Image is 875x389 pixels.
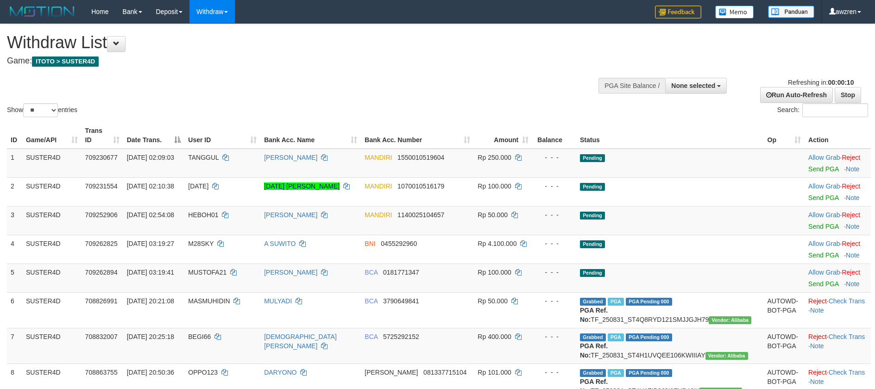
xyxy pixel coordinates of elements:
a: Note [846,194,860,201]
span: · [808,182,842,190]
span: PGA Pending [626,333,672,341]
td: 1 [7,149,22,178]
span: Rp 101.000 [478,369,511,376]
span: BEGI66 [188,333,211,340]
th: Action [805,122,871,149]
span: None selected [671,82,715,89]
a: Allow Grab [808,211,840,219]
input: Search: [802,103,868,117]
a: [DATE] [PERSON_NAME] [264,182,340,190]
span: MANDIRI [365,154,392,161]
div: - - - [536,332,573,341]
a: Run Auto-Refresh [760,87,833,103]
span: PGA Pending [626,298,672,306]
span: MUSTOFA21 [188,269,227,276]
th: Op: activate to sort column ascending [764,122,805,149]
a: Note [810,378,824,385]
a: Reject [842,154,860,161]
div: - - - [536,239,573,248]
span: BNI [365,240,375,247]
th: Bank Acc. Name: activate to sort column ascending [260,122,361,149]
a: Note [846,223,860,230]
a: Check Trans [829,297,865,305]
span: 709231554 [85,182,118,190]
span: Vendor URL: https://settle4.1velocity.biz [705,352,748,360]
span: Marked by awzardi [608,369,624,377]
td: 3 [7,206,22,235]
td: · [805,206,871,235]
th: Trans ID: activate to sort column ascending [82,122,123,149]
a: Note [810,307,824,314]
span: Copy 3790649841 to clipboard [383,297,419,305]
b: PGA Ref. No: [580,342,608,359]
span: [DATE] [188,182,208,190]
a: [PERSON_NAME] [264,269,317,276]
span: · [808,211,842,219]
div: - - - [536,182,573,191]
td: · · [805,292,871,328]
img: panduan.png [768,6,814,18]
span: Marked by awzren [608,298,624,306]
span: [DATE] 02:10:38 [127,182,174,190]
td: AUTOWD-BOT-PGA [764,292,805,328]
td: · [805,235,871,264]
a: Reject [842,240,860,247]
a: [PERSON_NAME] [264,154,317,161]
span: Refreshing in: [788,79,854,86]
td: 4 [7,235,22,264]
span: HEBOH01 [188,211,218,219]
span: [DATE] 02:54:08 [127,211,174,219]
a: DARYONO [264,369,297,376]
span: Copy 5725292152 to clipboard [383,333,419,340]
a: Send PGA [808,223,838,230]
a: Reject [842,269,860,276]
span: 708832007 [85,333,118,340]
span: Grabbed [580,333,606,341]
span: [DATE] 03:19:41 [127,269,174,276]
div: - - - [536,268,573,277]
a: Send PGA [808,165,838,173]
span: Pending [580,269,605,277]
td: SUSTER4D [22,149,82,178]
a: MULYADI [264,297,292,305]
div: PGA Site Balance / [598,78,665,94]
a: Check Trans [829,333,865,340]
td: SUSTER4D [22,328,82,364]
span: Rp 50.000 [478,297,508,305]
span: · [808,269,842,276]
a: Send PGA [808,194,838,201]
span: Rp 50.000 [478,211,508,219]
a: Note [846,280,860,288]
th: Amount: activate to sort column ascending [474,122,532,149]
span: MASMUHIDIN [188,297,230,305]
div: - - - [536,368,573,377]
th: Game/API: activate to sort column ascending [22,122,82,149]
a: Reject [808,297,827,305]
td: SUSTER4D [22,264,82,292]
td: 7 [7,328,22,364]
td: AUTOWD-BOT-PGA [764,328,805,364]
img: MOTION_logo.png [7,5,77,19]
span: BCA [365,269,378,276]
td: SUSTER4D [22,177,82,206]
span: Grabbed [580,298,606,306]
a: Reject [808,369,827,376]
td: · [805,264,871,292]
span: Rp 4.100.000 [478,240,516,247]
span: 709262825 [85,240,118,247]
a: A SUWITO [264,240,296,247]
th: Date Trans.: activate to sort column descending [123,122,185,149]
td: SUSTER4D [22,292,82,328]
td: SUSTER4D [22,206,82,235]
button: None selected [665,78,727,94]
select: Showentries [23,103,58,117]
span: Copy 1070010516179 to clipboard [397,182,444,190]
td: SUSTER4D [22,235,82,264]
span: Rp 250.000 [478,154,511,161]
a: Reject [842,182,860,190]
strong: 00:00:10 [828,79,854,86]
span: M28SKY [188,240,214,247]
a: [DEMOGRAPHIC_DATA][PERSON_NAME] [264,333,337,350]
a: Stop [835,87,861,103]
a: Reject [842,211,860,219]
